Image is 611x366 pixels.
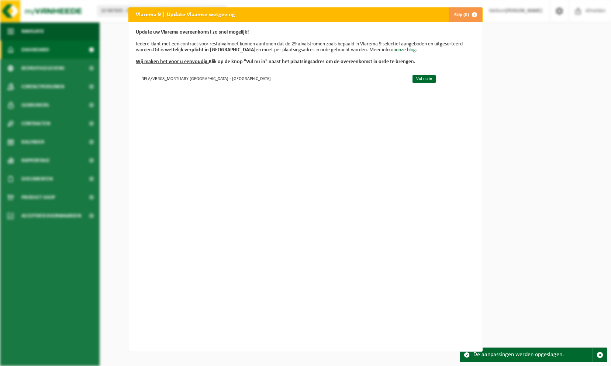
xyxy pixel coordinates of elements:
td: DELA/VBR08_MORTUARY [GEOGRAPHIC_DATA] - [GEOGRAPHIC_DATA] [136,72,406,84]
u: Wij maken het voor u eenvoudig. [136,59,209,65]
h2: Vlarema 9 | Update Vlaamse wetgeving [128,7,242,21]
p: moet kunnen aantonen dat de 29 afvalstromen zoals bepaald in Vlarema 9 selectief aangeboden en ui... [136,30,475,65]
u: Iedere klant met een contract voor restafval [136,41,228,47]
a: onze blog. [396,47,417,53]
button: Skip (0) [448,7,482,22]
a: Vul nu in [412,75,436,83]
b: Klik op de knop "Vul nu in" naast het plaatsingsadres om de overeenkomst in orde te brengen. [136,59,415,65]
b: Update uw Vlarema overeenkomst zo snel mogelijk! [136,30,249,35]
b: Dit is wettelijk verplicht in [GEOGRAPHIC_DATA] [153,47,256,53]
